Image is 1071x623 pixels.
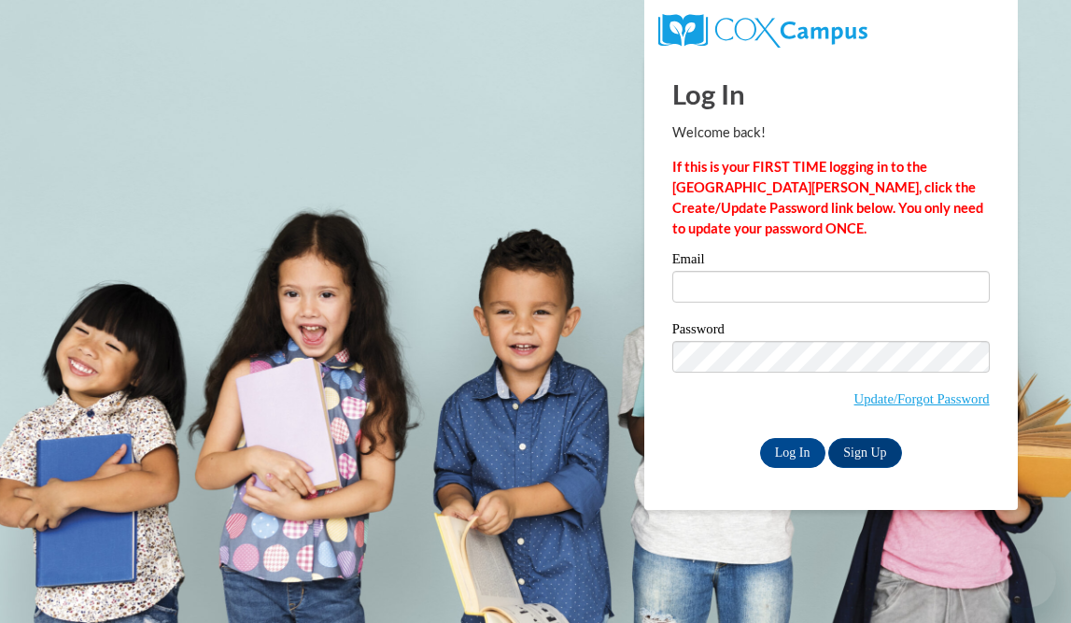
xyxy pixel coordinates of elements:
a: Update/Forgot Password [854,391,990,406]
img: COX Campus [658,14,867,48]
a: Sign Up [828,438,901,468]
input: Log In [760,438,825,468]
strong: If this is your FIRST TIME logging in to the [GEOGRAPHIC_DATA][PERSON_NAME], click the Create/Upd... [672,159,983,236]
h1: Log In [672,75,990,113]
label: Password [672,322,990,341]
label: Email [672,252,990,271]
p: Welcome back! [672,122,990,143]
iframe: Button to launch messaging window [996,548,1056,608]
